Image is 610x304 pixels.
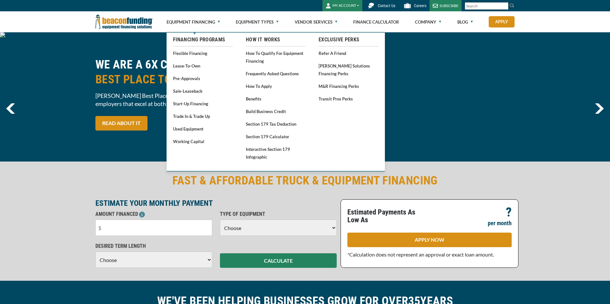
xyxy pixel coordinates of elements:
[414,4,426,8] span: Careers
[95,92,301,108] span: [PERSON_NAME] Best Places to Work in [GEOGRAPHIC_DATA] recognizes employers that excel at both wo...
[295,12,337,32] a: Vendor Services
[353,12,399,32] a: Finance Calculator
[173,112,233,120] a: Trade In & Trade Up
[95,72,301,87] span: BEST PLACE TO WORK NOMINEE
[95,57,301,87] h2: WE ARE A 6X CRAIN'S CHICAGO
[173,137,233,145] a: Working Capital
[246,82,306,90] a: How to Apply
[347,251,494,257] span: *Calculation does not represent an approval or exact loan amount.
[506,208,512,216] p: ?
[347,233,512,247] a: APPLY NOW
[246,69,306,78] a: Frequently Asked Questions
[95,199,337,207] p: ESTIMATE YOUR MONTHLY PAYMENT
[246,49,306,65] a: How to Qualify for Equipment Financing
[465,2,508,10] input: Search
[95,173,515,188] h2: FAST & AFFORDABLE TRUCK & EQUIPMENT FINANCING
[95,11,153,32] img: Beacon Funding Corporation logo
[6,103,15,114] img: Left Navigator
[319,49,378,57] a: Refer a Friend
[236,12,278,32] a: Equipment Types
[246,36,306,44] a: How It Works
[489,16,515,27] a: Apply
[173,36,233,44] a: Financing Programs
[488,219,512,227] p: per month
[378,4,395,8] span: Contact Us
[509,3,515,8] img: Search
[173,100,233,108] a: Start-Up Financing
[595,103,604,114] a: next
[319,95,378,103] a: Transit Pros Perks
[95,242,212,250] p: DESIRED TERM LENGTH
[457,12,473,32] a: Blog
[502,4,507,9] a: Clear search text
[173,62,233,70] a: Lease-To-Own
[95,116,147,131] a: READ ABOUT IT
[220,253,337,268] button: CALCULATE
[595,103,604,114] img: Right Navigator
[95,210,212,218] p: AMOUNT FINANCED
[173,87,233,95] a: Sale-Leaseback
[167,12,220,32] a: Equipment Financing
[319,36,378,44] a: Exclusive Perks
[173,74,233,82] a: Pre-approvals
[246,107,306,115] a: Build Business Credit
[6,103,15,114] a: previous
[415,12,441,32] a: Company
[246,145,306,161] a: Interactive Section 179 Infographic
[95,220,212,236] input: $
[319,82,378,90] a: M&R Financing Perks
[246,132,306,141] a: Section 179 Calculator
[173,49,233,57] a: Flexible Financing
[246,95,306,103] a: Benefits
[173,125,233,133] a: Used Equipment
[220,210,337,218] p: TYPE OF EQUIPMENT
[319,62,378,78] a: [PERSON_NAME] Solutions Financing Perks
[246,120,306,128] a: Section 179 Tax Deduction
[347,208,426,224] p: Estimated Payments As Low As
